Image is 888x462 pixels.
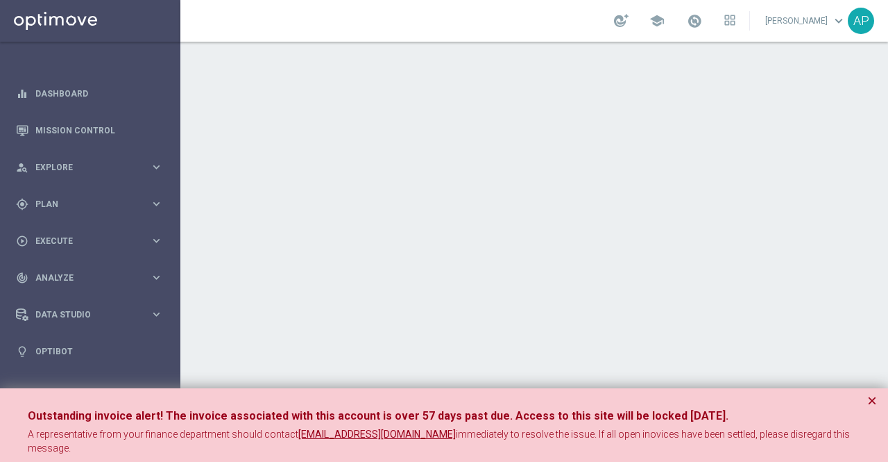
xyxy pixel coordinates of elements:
[35,333,163,370] a: Optibot
[16,235,28,247] i: play_circle_outline
[16,272,28,284] i: track_changes
[150,197,163,211] i: keyboard_arrow_right
[35,274,150,282] span: Analyze
[35,163,150,172] span: Explore
[848,8,874,34] div: AP
[16,198,150,211] div: Plan
[15,346,164,357] button: lightbulb Optibot
[150,308,163,321] i: keyboard_arrow_right
[831,13,846,28] span: keyboard_arrow_down
[649,13,665,28] span: school
[16,112,163,149] div: Mission Control
[16,345,28,358] i: lightbulb
[28,409,728,422] strong: Outstanding invoice alert! The invoice associated with this account is over 57 days past due. Acc...
[16,308,150,321] div: Data Studio
[867,393,877,409] button: Close
[15,125,164,136] button: Mission Control
[16,161,150,174] div: Explore
[150,271,163,284] i: keyboard_arrow_right
[16,75,163,112] div: Dashboard
[15,272,164,283] button: track_changes Analyze keyboard_arrow_right
[35,200,150,208] span: Plan
[35,311,150,319] span: Data Studio
[28,429,852,454] span: immediately to resolve the issue. If all open inovices have been settled, please disregard this m...
[35,75,163,112] a: Dashboard
[15,162,164,173] button: person_search Explore keyboard_arrow_right
[15,88,164,99] button: equalizer Dashboard
[16,88,28,100] i: equalizer
[35,112,163,149] a: Mission Control
[15,236,164,247] button: play_circle_outline Execute keyboard_arrow_right
[150,160,163,174] i: keyboard_arrow_right
[28,429,298,440] span: A representative from your finance department should contact
[150,234,163,247] i: keyboard_arrow_right
[15,309,164,320] button: Data Studio keyboard_arrow_right
[16,333,163,370] div: Optibot
[764,10,848,31] a: [PERSON_NAME]keyboard_arrow_down
[16,161,28,174] i: person_search
[15,199,164,210] button: gps_fixed Plan keyboard_arrow_right
[16,198,28,211] i: gps_fixed
[298,428,456,442] a: [EMAIL_ADDRESS][DOMAIN_NAME]
[16,235,150,247] div: Execute
[16,272,150,284] div: Analyze
[35,237,150,245] span: Execute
